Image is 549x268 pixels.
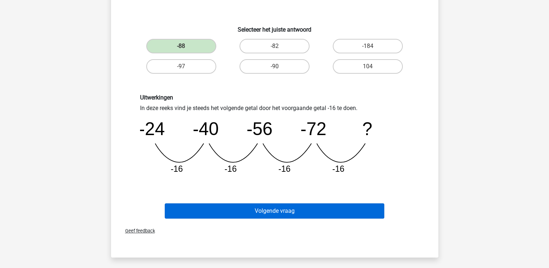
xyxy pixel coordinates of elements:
[146,59,216,74] label: -97
[119,228,155,234] span: Geef feedback
[239,39,310,53] label: -82
[278,164,291,174] tspan: -16
[333,39,403,53] label: -184
[165,203,384,219] button: Volgende vraag
[171,164,183,174] tspan: -16
[239,59,310,74] label: -90
[333,59,403,74] label: 104
[140,94,409,101] h6: Uitwerkingen
[332,164,344,174] tspan: -16
[123,20,427,33] h6: Selecteer het juiste antwoord
[300,119,326,139] tspan: -72
[246,119,272,139] tspan: -56
[146,39,216,53] label: -88
[362,119,372,139] tspan: ?
[224,164,237,174] tspan: -16
[139,119,164,139] tspan: -24
[193,119,218,139] tspan: -40
[135,94,415,180] div: In deze reeks vind je steeds het volgende getal door het voorgaande getal -16 te doen.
